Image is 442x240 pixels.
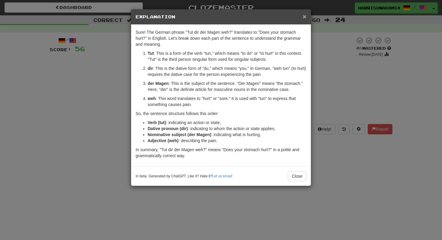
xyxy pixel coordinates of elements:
button: Close [303,13,306,20]
p: : This is a form of the verb "tun," which means "to do" or "to hurt" in this context. "Tut" is th... [148,50,306,62]
p: In summary, "Tut dir der Magen weh?" means "Does your stomach hurt?" in a polite and grammaticall... [136,147,306,159]
strong: Verb (tut) [148,120,166,125]
strong: weh [148,96,156,101]
strong: Tut [148,51,154,56]
p: : This is the dative form of "du," which means "you." In German, "weh tun" (to hurt) requires the... [148,65,306,77]
p: : This word translates to "hurt" or "sore." It is used with "tun" to express that something cause... [148,95,306,108]
a: Let us know [212,174,231,178]
p: Sure! The German phrase "Tut dir der Magen weh?" translates to "Does your stomach hurt?" in Engli... [136,29,306,47]
strong: Adjective (weh) [148,138,179,143]
h5: Explanation [136,14,306,20]
li: : indicating what is hurting, [148,132,306,138]
li: : indicating an action or state, [148,120,306,126]
span: × [303,13,306,20]
button: Close [288,171,306,181]
strong: Dative pronoun (dir) [148,126,188,131]
strong: dir [148,66,153,71]
li: : describing the pain. [148,138,306,144]
strong: der Magen [148,81,169,86]
strong: Nominative subject (der Magen) [148,132,211,137]
li: : indicating to whom the action or state applies, [148,126,306,132]
small: In beta. Generated by ChatGPT. Like it? Hate it? ! [136,174,232,179]
p: : This is the subject of the sentence. "Der Magen" means "the stomach." Here, "der" is the defini... [148,80,306,92]
p: So, the sentence structure follows this order: [136,111,306,117]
